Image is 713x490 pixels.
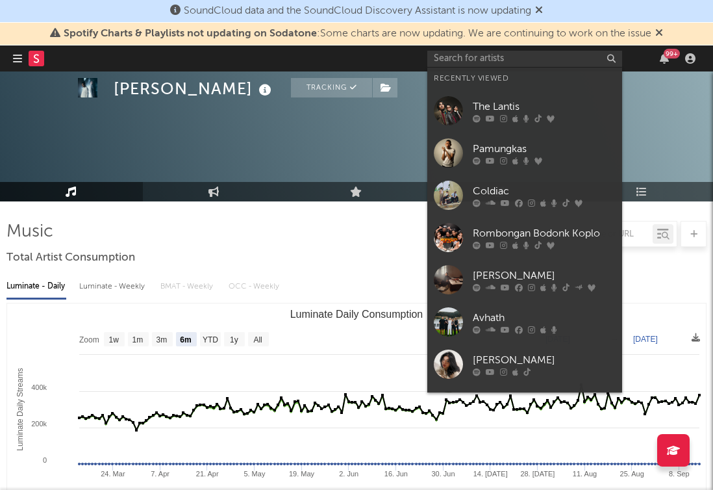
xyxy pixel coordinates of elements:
[339,470,358,478] text: 2. Jun
[43,456,47,464] text: 0
[520,470,555,478] text: 28. [DATE]
[132,335,144,344] text: 1m
[6,276,66,298] div: Luminate - Daily
[156,335,168,344] text: 3m
[434,71,616,86] div: Recently Viewed
[664,49,680,58] div: 99 +
[427,385,622,428] a: Musikal Keluarga Cemara
[101,470,125,478] text: 24. Mar
[573,470,597,478] text: 11. Aug
[660,53,669,64] button: 99+
[620,470,644,478] text: 25. Aug
[427,301,622,343] a: Avhath
[230,335,238,344] text: 1y
[180,335,191,344] text: 6m
[473,470,508,478] text: 14. [DATE]
[655,29,663,39] span: Dismiss
[384,470,408,478] text: 16. Jun
[473,310,616,326] div: Avhath
[427,132,622,174] a: Pamungkas
[31,420,47,428] text: 200k
[427,216,622,259] a: Rombongan Bodonk Koplo
[473,99,616,114] div: The Lantis
[196,470,219,478] text: 21. Apr
[16,368,25,450] text: Luminate Daily Streams
[114,78,275,99] div: [PERSON_NAME]
[291,78,372,97] button: Tracking
[289,470,315,478] text: 19. May
[109,335,119,344] text: 1w
[6,250,135,266] span: Total Artist Consumption
[669,470,690,478] text: 8. Sep
[427,90,622,132] a: The Lantis
[79,335,99,344] text: Zoom
[473,226,616,241] div: Rombongan Bodonk Koplo
[184,6,531,16] span: SoundCloud data and the SoundCloud Discovery Assistant is now updating
[203,335,218,344] text: YTD
[427,343,622,385] a: [PERSON_NAME]
[31,383,47,391] text: 400k
[64,29,317,39] span: Spotify Charts & Playlists not updating on Sodatone
[64,29,651,39] span: : Some charts are now updating. We are continuing to work on the issue
[431,470,455,478] text: 30. Jun
[473,268,616,283] div: [PERSON_NAME]
[427,259,622,301] a: [PERSON_NAME]
[244,470,266,478] text: 5. May
[79,276,147,298] div: Luminate - Weekly
[535,6,543,16] span: Dismiss
[151,470,169,478] text: 7. Apr
[473,352,616,368] div: [PERSON_NAME]
[427,51,622,67] input: Search for artists
[473,141,616,157] div: Pamungkas
[253,335,262,344] text: All
[290,309,423,320] text: Luminate Daily Consumption
[427,174,622,216] a: Coldiac
[473,183,616,199] div: Coldiac
[633,335,658,344] text: [DATE]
